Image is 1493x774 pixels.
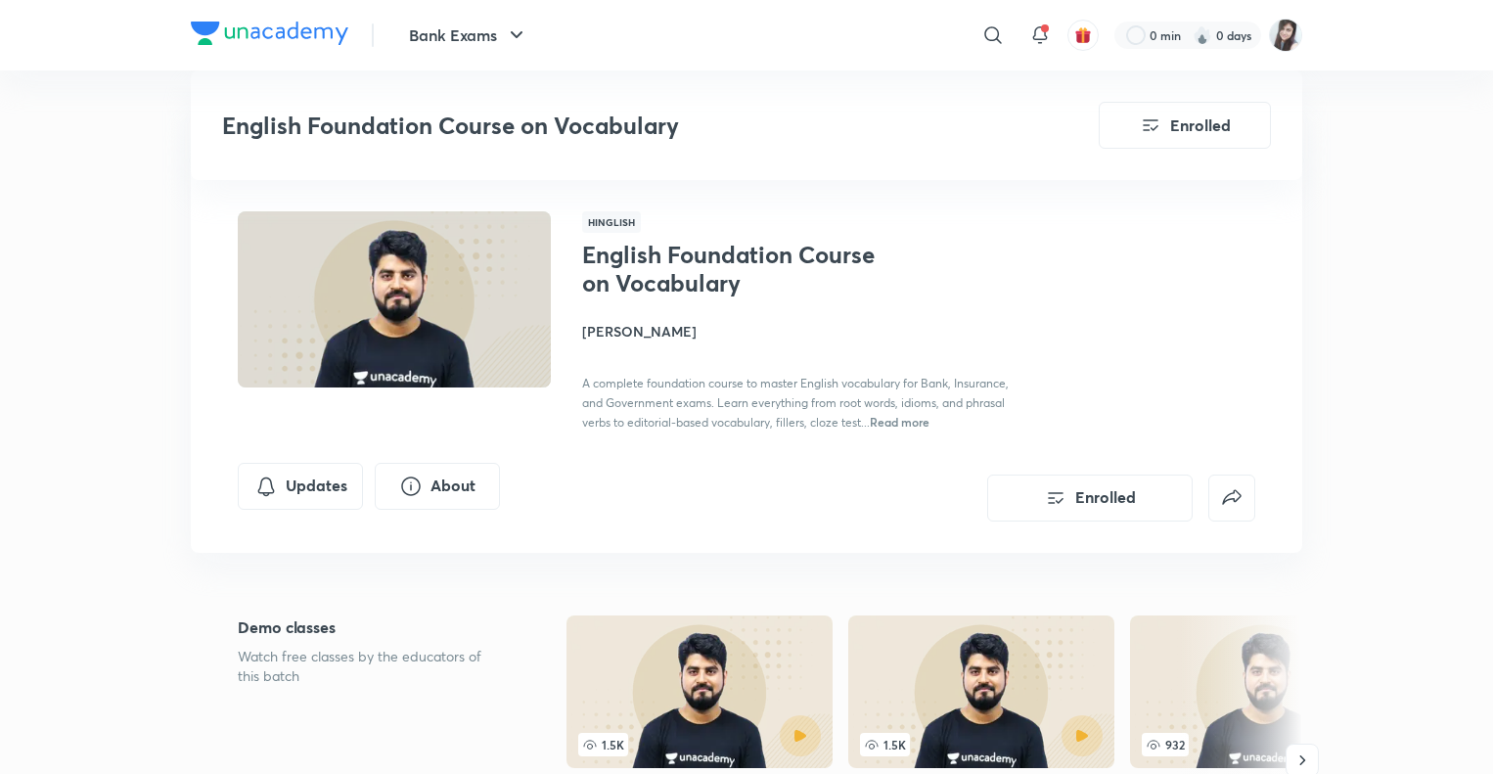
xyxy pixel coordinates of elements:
[987,475,1193,522] button: Enrolled
[1208,475,1255,522] button: false
[191,22,348,50] a: Company Logo
[1193,25,1212,45] img: streak
[235,209,554,389] img: Thumbnail
[238,615,504,639] h5: Demo classes
[578,733,628,756] span: 1.5K
[582,321,1020,341] h4: [PERSON_NAME]
[1142,733,1189,756] span: 932
[1269,19,1302,52] img: Manjeet Kaur
[1099,102,1271,149] button: Enrolled
[582,376,1009,430] span: A complete foundation course to master English vocabulary for Bank, Insurance, and Government exa...
[860,733,910,756] span: 1.5K
[222,112,988,140] h3: English Foundation Course on Vocabulary
[238,463,363,510] button: Updates
[397,16,540,55] button: Bank Exams
[1067,20,1099,51] button: avatar
[582,211,641,233] span: Hinglish
[238,647,504,686] p: Watch free classes by the educators of this batch
[1074,26,1092,44] img: avatar
[191,22,348,45] img: Company Logo
[375,463,500,510] button: About
[582,241,902,297] h1: English Foundation Course on Vocabulary
[870,414,929,430] span: Read more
